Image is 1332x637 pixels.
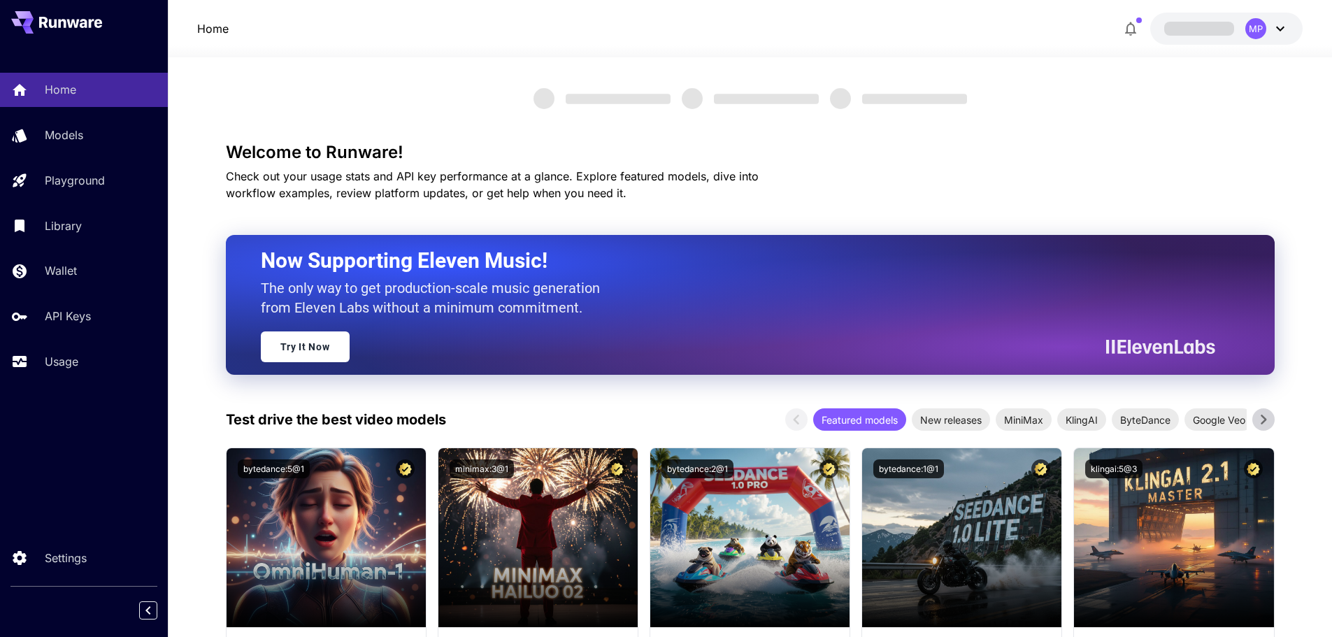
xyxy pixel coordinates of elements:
button: Collapse sidebar [139,601,157,620]
p: Playground [45,172,105,189]
img: alt [862,448,1061,627]
div: MiniMax [996,408,1052,431]
p: Usage [45,353,78,370]
button: MP [1150,13,1303,45]
button: Certified Model – Vetted for best performance and includes a commercial license. [608,459,626,478]
img: alt [227,448,426,627]
button: Certified Model – Vetted for best performance and includes a commercial license. [1244,459,1263,478]
a: Home [197,20,229,37]
span: Featured models [813,413,906,427]
p: Home [45,81,76,98]
div: New releases [912,408,990,431]
p: API Keys [45,308,91,324]
button: bytedance:2@1 [661,459,733,478]
span: ByteDance [1112,413,1179,427]
p: The only way to get production-scale music generation from Eleven Labs without a minimum commitment. [261,278,610,317]
h2: Now Supporting Eleven Music! [261,248,1205,274]
div: MP [1245,18,1266,39]
span: Google Veo [1184,413,1254,427]
div: Google Veo [1184,408,1254,431]
nav: breadcrumb [197,20,229,37]
span: New releases [912,413,990,427]
img: alt [438,448,638,627]
img: alt [650,448,850,627]
span: MiniMax [996,413,1052,427]
button: Certified Model – Vetted for best performance and includes a commercial license. [396,459,415,478]
p: Library [45,217,82,234]
p: Wallet [45,262,77,279]
button: minimax:3@1 [450,459,514,478]
h3: Welcome to Runware! [226,143,1275,162]
img: alt [1074,448,1273,627]
span: KlingAI [1057,413,1106,427]
button: klingai:5@3 [1085,459,1143,478]
span: Check out your usage stats and API key performance at a glance. Explore featured models, dive int... [226,169,759,200]
div: Featured models [813,408,906,431]
div: KlingAI [1057,408,1106,431]
button: bytedance:5@1 [238,459,310,478]
button: Certified Model – Vetted for best performance and includes a commercial license. [1031,459,1050,478]
div: Collapse sidebar [150,598,168,623]
p: Settings [45,550,87,566]
button: bytedance:1@1 [873,459,944,478]
button: Certified Model – Vetted for best performance and includes a commercial license. [819,459,838,478]
p: Models [45,127,83,143]
div: ByteDance [1112,408,1179,431]
p: Test drive the best video models [226,409,446,430]
a: Try It Now [261,331,350,362]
